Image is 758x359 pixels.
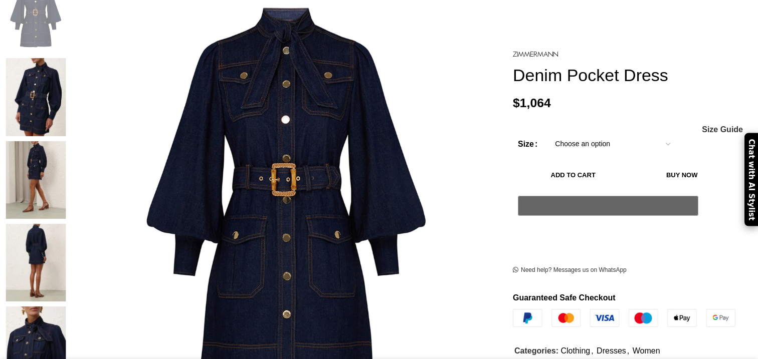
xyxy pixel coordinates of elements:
span: $ [513,96,520,110]
span: Size Guide [702,126,743,134]
a: Size Guide [701,126,743,134]
img: Zimmermann dresses [5,58,66,136]
a: Dresses [597,346,626,355]
button: Buy now [633,165,730,186]
label: Size [518,138,537,151]
iframe: Secure express checkout frame [516,221,700,245]
a: Women [633,346,660,355]
img: Zimmermann dress [5,141,66,219]
span: , [591,344,593,357]
a: Clothing [560,346,590,355]
strong: Guaranteed Safe Checkout [513,293,616,302]
span: , [627,344,629,357]
img: Zimmermann [513,52,558,57]
img: guaranteed-safe-checkout-bordered.j [513,309,735,327]
button: Pay with GPay [518,196,698,216]
button: Add to cart [518,165,628,186]
a: Need help? Messages us on WhatsApp [513,266,627,274]
h1: Denim Pocket Dress [513,65,750,86]
img: Zimmermann dresses [5,224,66,301]
bdi: 1,064 [513,96,551,110]
span: Categories: [514,346,558,355]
